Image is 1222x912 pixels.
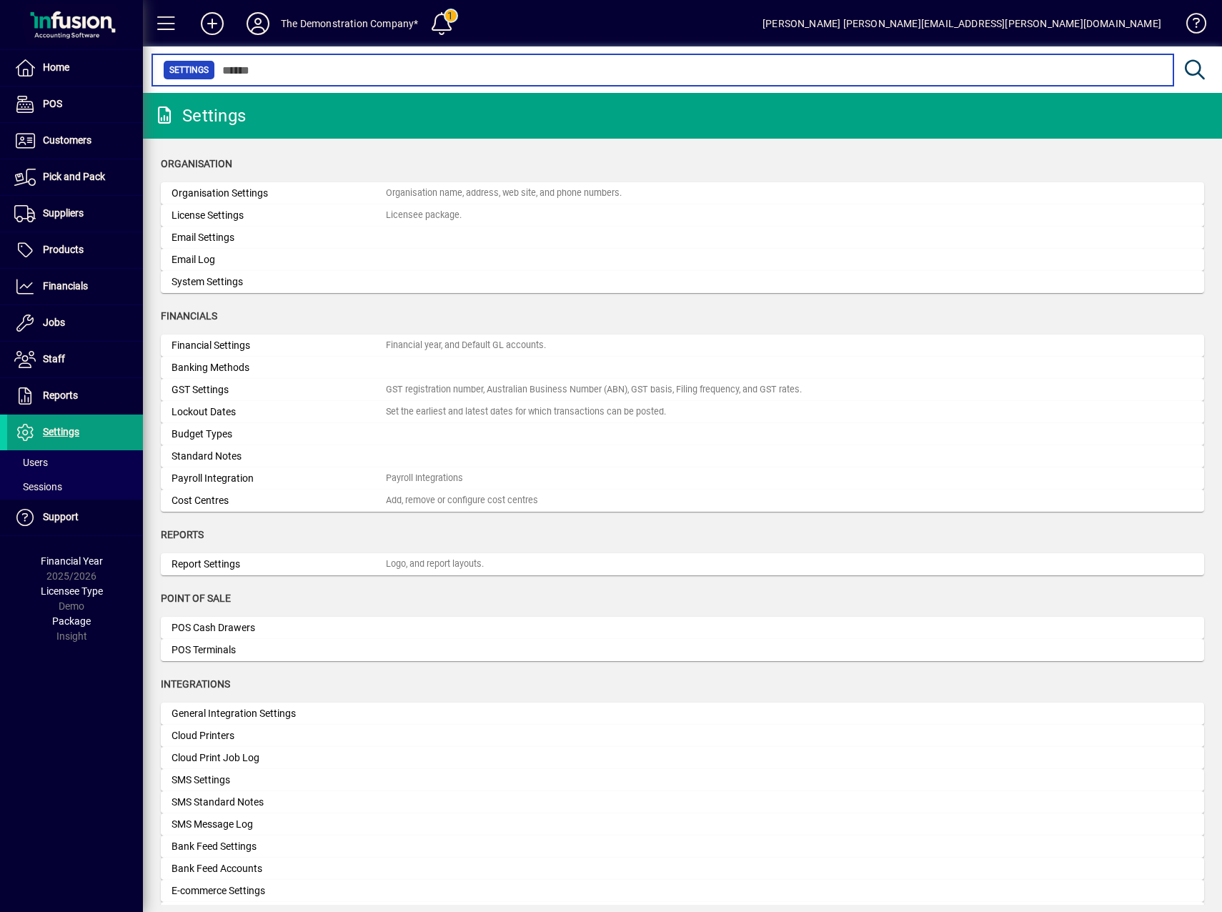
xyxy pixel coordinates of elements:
[43,353,65,365] span: Staff
[43,171,105,182] span: Pick and Pack
[161,423,1204,445] a: Budget Types
[43,244,84,255] span: Products
[172,338,386,353] div: Financial Settings
[386,405,666,419] div: Set the earliest and latest dates for which transactions can be posted.
[172,728,386,743] div: Cloud Printers
[161,678,230,690] span: Integrations
[161,836,1204,858] a: Bank Feed Settings
[161,357,1204,379] a: Banking Methods
[161,813,1204,836] a: SMS Message Log
[172,449,386,464] div: Standard Notes
[161,703,1204,725] a: General Integration Settings
[7,196,143,232] a: Suppliers
[7,269,143,304] a: Financials
[172,773,386,788] div: SMS Settings
[161,227,1204,249] a: Email Settings
[189,11,235,36] button: Add
[41,555,103,567] span: Financial Year
[7,500,143,535] a: Support
[161,445,1204,467] a: Standard Notes
[161,529,204,540] span: Reports
[43,61,69,73] span: Home
[7,475,143,499] a: Sessions
[161,769,1204,791] a: SMS Settings
[172,360,386,375] div: Banking Methods
[161,158,232,169] span: Organisation
[161,639,1204,661] a: POS Terminals
[172,382,386,397] div: GST Settings
[7,378,143,414] a: Reports
[161,467,1204,490] a: Payroll IntegrationPayroll Integrations
[161,401,1204,423] a: Lockout DatesSet the earliest and latest dates for which transactions can be posted.
[161,334,1204,357] a: Financial SettingsFinancial year, and Default GL accounts.
[52,615,91,627] span: Package
[43,317,65,328] span: Jobs
[161,271,1204,293] a: System Settings
[172,405,386,420] div: Lockout Dates
[7,342,143,377] a: Staff
[43,98,62,109] span: POS
[7,50,143,86] a: Home
[43,426,79,437] span: Settings
[161,249,1204,271] a: Email Log
[172,471,386,486] div: Payroll Integration
[172,861,386,876] div: Bank Feed Accounts
[172,186,386,201] div: Organisation Settings
[43,511,79,522] span: Support
[386,472,463,485] div: Payroll Integrations
[7,86,143,122] a: POS
[172,883,386,898] div: E-commerce Settings
[161,858,1204,880] a: Bank Feed Accounts
[161,747,1204,769] a: Cloud Print Job Log
[41,585,103,597] span: Licensee Type
[172,620,386,635] div: POS Cash Drawers
[386,209,462,222] div: Licensee package.
[161,725,1204,747] a: Cloud Printers
[154,104,246,127] div: Settings
[161,791,1204,813] a: SMS Standard Notes
[172,427,386,442] div: Budget Types
[43,280,88,292] span: Financials
[161,310,217,322] span: Financials
[14,457,48,468] span: Users
[7,232,143,268] a: Products
[1176,3,1204,49] a: Knowledge Base
[172,643,386,658] div: POS Terminals
[386,383,802,397] div: GST registration number, Australian Business Number (ABN), GST basis, Filing frequency, and GST r...
[172,252,386,267] div: Email Log
[7,123,143,159] a: Customers
[43,134,91,146] span: Customers
[172,750,386,765] div: Cloud Print Job Log
[7,159,143,195] a: Pick and Pack
[161,880,1204,902] a: E-commerce Settings
[161,490,1204,512] a: Cost CentresAdd, remove or configure cost centres
[172,839,386,854] div: Bank Feed Settings
[14,481,62,492] span: Sessions
[161,593,231,604] span: Point of Sale
[386,557,484,571] div: Logo, and report layouts.
[386,339,546,352] div: Financial year, and Default GL accounts.
[386,187,622,200] div: Organisation name, address, web site, and phone numbers.
[43,390,78,401] span: Reports
[7,450,143,475] a: Users
[281,12,419,35] div: The Demonstration Company*
[161,379,1204,401] a: GST SettingsGST registration number, Australian Business Number (ABN), GST basis, Filing frequenc...
[172,274,386,289] div: System Settings
[172,795,386,810] div: SMS Standard Notes
[172,493,386,508] div: Cost Centres
[169,63,209,77] span: Settings
[172,230,386,245] div: Email Settings
[172,706,386,721] div: General Integration Settings
[161,617,1204,639] a: POS Cash Drawers
[161,182,1204,204] a: Organisation SettingsOrganisation name, address, web site, and phone numbers.
[172,557,386,572] div: Report Settings
[161,553,1204,575] a: Report SettingsLogo, and report layouts.
[172,208,386,223] div: License Settings
[7,305,143,341] a: Jobs
[386,494,538,507] div: Add, remove or configure cost centres
[161,204,1204,227] a: License SettingsLicensee package.
[762,12,1161,35] div: [PERSON_NAME] [PERSON_NAME][EMAIL_ADDRESS][PERSON_NAME][DOMAIN_NAME]
[43,207,84,219] span: Suppliers
[172,817,386,832] div: SMS Message Log
[235,11,281,36] button: Profile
